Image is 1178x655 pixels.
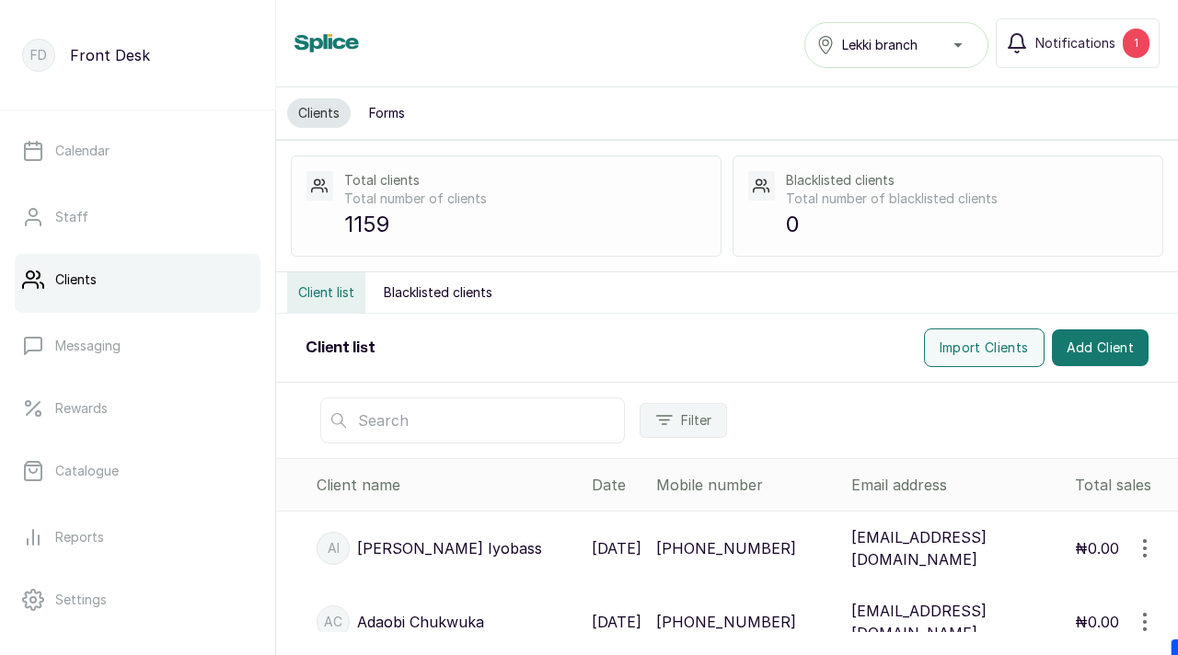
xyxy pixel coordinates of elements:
p: Catalogue [55,462,119,480]
p: Adaobi Chukwuka [357,611,484,633]
p: [DATE] [592,537,641,559]
p: [DATE] [592,611,641,633]
p: AC [324,613,342,631]
p: Rewards [55,399,108,418]
button: Lekki branch [804,22,988,68]
div: Mobile number [656,474,837,496]
a: Messaging [15,320,260,372]
p: Reports [55,528,104,546]
p: [PHONE_NUMBER] [656,611,796,633]
a: Settings [15,574,260,626]
p: Total number of clients [344,190,706,208]
button: Clients [287,98,351,128]
button: Filter [640,403,727,438]
div: 1 [1123,29,1149,58]
p: Front Desk [70,44,150,66]
span: Lekki branch [842,36,918,54]
p: [PERSON_NAME] Iyobass [357,537,542,559]
a: Staff [15,191,260,243]
p: Calendar [55,142,110,160]
p: Messaging [55,337,121,355]
p: AI [328,539,340,557]
a: Rewards [15,383,260,434]
input: Search [320,397,625,443]
p: Blacklisted clients [786,171,1148,190]
p: Total number of blacklisted clients [786,190,1148,208]
a: Calendar [15,125,260,177]
p: Staff [55,208,88,226]
a: Catalogue [15,445,260,497]
p: Settings [55,591,107,609]
p: Total clients [344,171,706,190]
div: Client name [317,474,577,496]
h2: Client list [306,337,375,359]
button: Forms [358,98,416,128]
p: Clients [55,270,97,289]
div: Date [592,474,641,496]
p: ₦0.00 [1075,537,1119,559]
p: [PHONE_NUMBER] [656,537,796,559]
span: Filter [681,411,711,430]
p: [EMAIL_ADDRESS][DOMAIN_NAME] [851,526,1060,570]
button: Blacklisted clients [373,272,503,313]
button: Notifications1 [996,18,1160,68]
a: Clients [15,254,260,305]
p: 1159 [344,208,706,241]
button: Import Clients [924,328,1045,367]
p: ₦0.00 [1075,611,1119,633]
button: Add Client [1052,329,1149,366]
p: FD [30,46,47,64]
span: Notifications [1035,34,1115,52]
a: Reports [15,511,260,563]
div: Email address [851,474,1060,496]
button: Client list [287,272,365,313]
div: Total sales [1075,474,1171,496]
p: 0 [786,208,1148,241]
p: [EMAIL_ADDRESS][DOMAIN_NAME] [851,600,1060,644]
